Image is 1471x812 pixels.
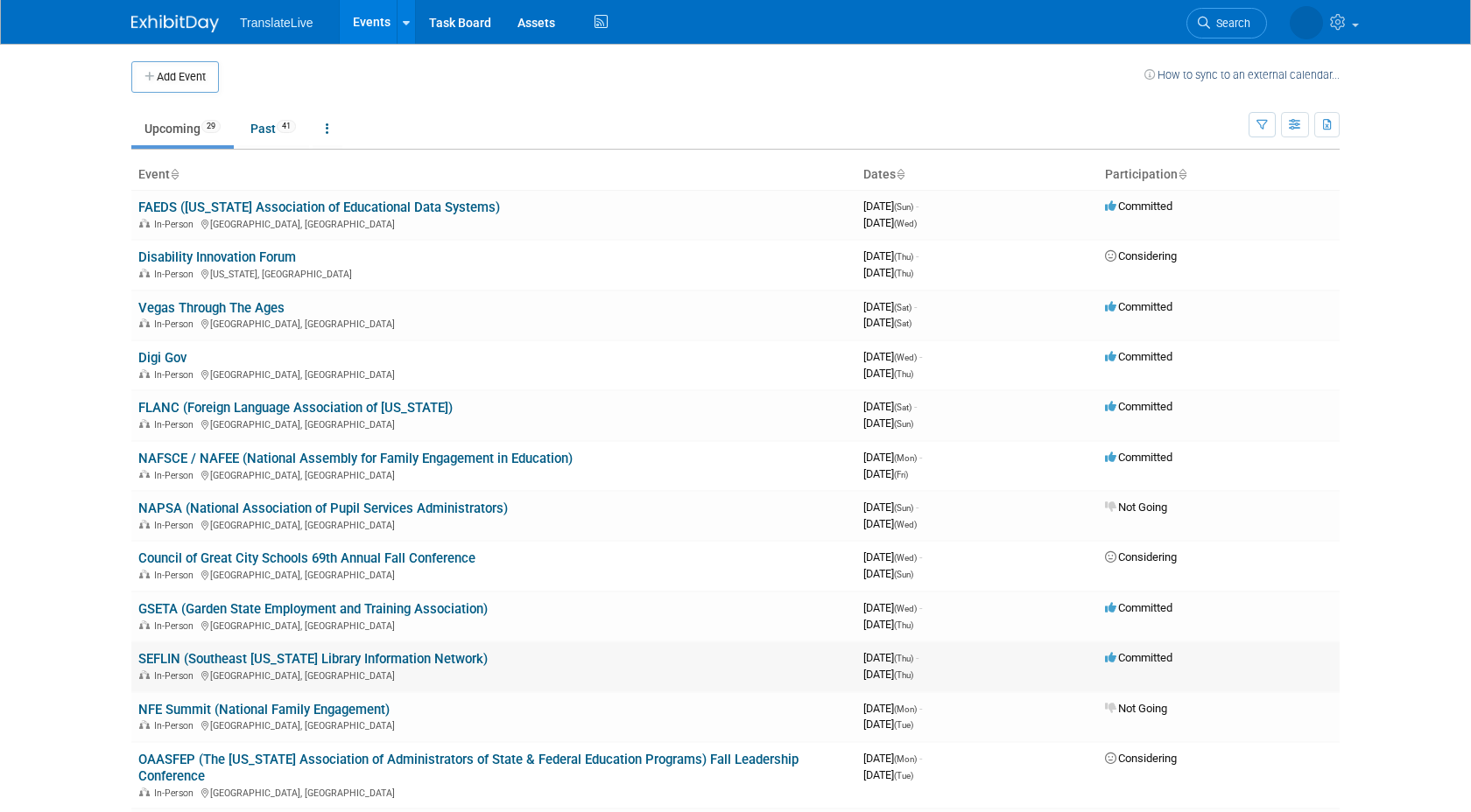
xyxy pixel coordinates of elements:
[894,453,917,463] span: (Mon)
[139,318,150,327] img: In-Person Event
[138,316,849,330] div: [GEOGRAPHIC_DATA], [GEOGRAPHIC_DATA]
[1105,249,1177,262] span: Considering
[894,553,917,563] span: (Wed)
[154,670,199,682] span: In-Person
[138,500,508,516] a: NAPSA (National Association of Pupil Services Administrators)
[863,451,922,464] span: [DATE]
[863,717,913,731] span: [DATE]
[856,160,1098,190] th: Dates
[154,520,199,531] span: In-Person
[863,249,918,262] span: [DATE]
[1186,8,1267,38] a: Search
[894,654,913,663] span: (Thu)
[1098,160,1340,190] th: Participation
[1105,300,1172,313] span: Committed
[1178,167,1186,181] a: Sort by Participation Type
[863,350,922,363] span: [DATE]
[154,318,199,330] span: In-Person
[138,467,849,481] div: [GEOGRAPHIC_DATA], [GEOGRAPHIC_DATA]
[1105,199,1172,213] span: Committed
[1105,601,1172,614] span: Committed
[914,300,917,313] span: -
[919,752,922,765] span: -
[131,61,219,93] button: Add Event
[131,160,856,190] th: Event
[863,367,913,380] span: [DATE]
[863,216,917,229] span: [DATE]
[863,467,908,480] span: [DATE]
[919,451,922,464] span: -
[894,503,913,513] span: (Sun)
[894,620,913,630] span: (Thu)
[919,601,922,614] span: -
[1105,500,1167,514] span: Not Going
[131,15,219,32] img: ExhibitDay
[894,754,917,764] span: (Mon)
[863,416,913,430] span: [DATE]
[863,517,917,530] span: [DATE]
[170,167,179,181] a: Sort by Event Name
[863,702,922,715] span: [DATE]
[154,369,199,381] span: In-Person
[138,367,849,381] div: [GEOGRAPHIC_DATA], [GEOGRAPHIC_DATA]
[863,316,911,329] span: [DATE]
[914,400,917,413] span: -
[1105,400,1172,413] span: Committed
[138,601,488,617] a: GSETA (Garden State Employment and Training Association)
[1210,17,1250,30] span: Search
[138,702,390,717] a: NFE Summit (National Family Engagement)
[138,651,488,667] a: SEFLIN (Southeast [US_STATE] Library Information Network)
[916,651,918,664] span: -
[154,470,199,481] span: In-Person
[1144,68,1340,81] a: How to sync to an external calendar...
[139,787,150,796] img: In-Person Event
[139,419,150,428] img: In-Person Event
[138,451,573,466] a: NAFSCE / NAFEE (National Assembly for Family Engagement in Education)
[138,550,475,566] a: Council of Great City Schools 69th Annual Fall Conference
[916,249,918,262] span: -
[894,318,911,328] span: (Sat)
[139,269,150,277] img: In-Person Event
[894,269,913,278] span: (Thu)
[138,785,849,799] div: [GEOGRAPHIC_DATA], [GEOGRAPHIC_DATA]
[863,618,913,631] span: [DATE]
[894,670,913,680] span: (Thu)
[863,668,913,681] span: [DATE]
[894,520,917,529] span: (Wed)
[916,500,918,514] span: -
[1105,451,1172,464] span: Committed
[894,402,911,412] span: (Sat)
[894,252,913,262] span: (Thu)
[863,300,917,313] span: [DATE]
[201,120,221,133] span: 29
[894,303,911,312] span: (Sat)
[894,604,917,613] span: (Wed)
[894,219,917,228] span: (Wed)
[154,269,199,280] span: In-Person
[896,167,904,181] a: Sort by Start Date
[919,702,922,715] span: -
[139,620,150,629] img: In-Person Event
[863,651,918,664] span: [DATE]
[894,720,913,730] span: (Tue)
[1105,752,1177,765] span: Considering
[138,300,285,316] a: Vegas Through The Ages
[894,771,913,780] span: (Tue)
[1105,550,1177,563] span: Considering
[894,202,913,212] span: (Sun)
[138,249,296,265] a: Disability Innovation Forum
[894,369,913,379] span: (Thu)
[894,470,908,479] span: (Fri)
[863,601,922,614] span: [DATE]
[863,500,918,514] span: [DATE]
[1105,350,1172,363] span: Committed
[1105,702,1167,715] span: Not Going
[863,400,917,413] span: [DATE]
[1290,6,1323,39] img: Sheldon Franklin
[139,520,150,528] img: In-Person Event
[138,517,849,531] div: [GEOGRAPHIC_DATA], [GEOGRAPHIC_DATA]
[863,768,913,781] span: [DATE]
[139,720,150,729] img: In-Person Event
[138,752,799,784] a: OAASFEP (The [US_STATE] Association of Administrators of State & Federal Education Programs) Fall...
[863,199,918,213] span: [DATE]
